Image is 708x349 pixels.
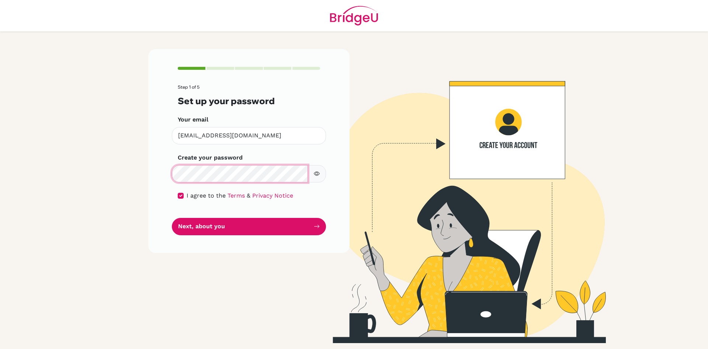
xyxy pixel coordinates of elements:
[172,127,326,144] input: Insert your email*
[178,115,208,124] label: Your email
[252,192,293,199] a: Privacy Notice
[178,84,199,90] span: Step 1 of 5
[172,218,326,235] button: Next, about you
[178,96,320,106] h3: Set up your password
[187,192,226,199] span: I agree to the
[249,49,669,343] img: Create your account
[247,192,250,199] span: &
[178,153,243,162] label: Create your password
[228,192,245,199] a: Terms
